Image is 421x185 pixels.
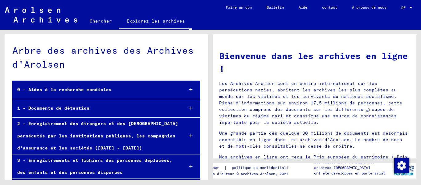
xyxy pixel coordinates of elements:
font: | [224,165,227,170]
a: politique de confidentialité [227,165,300,171]
font: Bienvenue dans les archives en ligne ! [219,50,408,74]
font: Faire un don [226,5,252,10]
font: 3 - Enregistrements et fichiers des personnes déplacées, des enfants et des personnes disparues [17,158,172,175]
font: Une grande partie des quelque 30 millions de documents est désormais accessible en ligne dans les... [219,130,408,149]
font: politique de confidentialité [232,165,292,170]
a: Chercher [82,14,119,28]
font: Les Archives Arolsen sont un centre international sur les persécutions nazies, abritant les archi... [219,81,402,125]
font: À propos de nous [352,5,386,10]
font: Chercher [90,18,112,24]
font: contact [322,5,337,10]
img: Modifier le consentement [394,158,409,173]
font: Bulletin [267,5,284,10]
img: Arolsen_neg.svg [5,7,77,23]
font: Arbre des archives des Archives d'Arolsen [12,44,194,70]
font: Nos archives en ligne ont reçu le Prix européen du patrimoine / Prix Europa Nostra 2020 : la réco... [219,154,408,173]
a: imprimer [202,165,224,171]
font: DE [401,5,406,10]
font: Droits d'auteur © Archives Arolsen, 2021 [202,171,288,176]
font: Explorez les archives [127,18,185,24]
font: 2 - Enregistrement des étrangers et des [DEMOGRAPHIC_DATA] persécutés par les institutions publiq... [17,121,178,150]
font: ont été développés en partenariat avec [314,171,385,181]
font: Aide [299,5,307,10]
font: 0 - Aides à la recherche mondiales [17,87,112,92]
a: Explorez les archives [119,14,192,30]
font: 1 - Documents de détention [17,105,89,111]
img: yv_logo.png [392,163,415,178]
